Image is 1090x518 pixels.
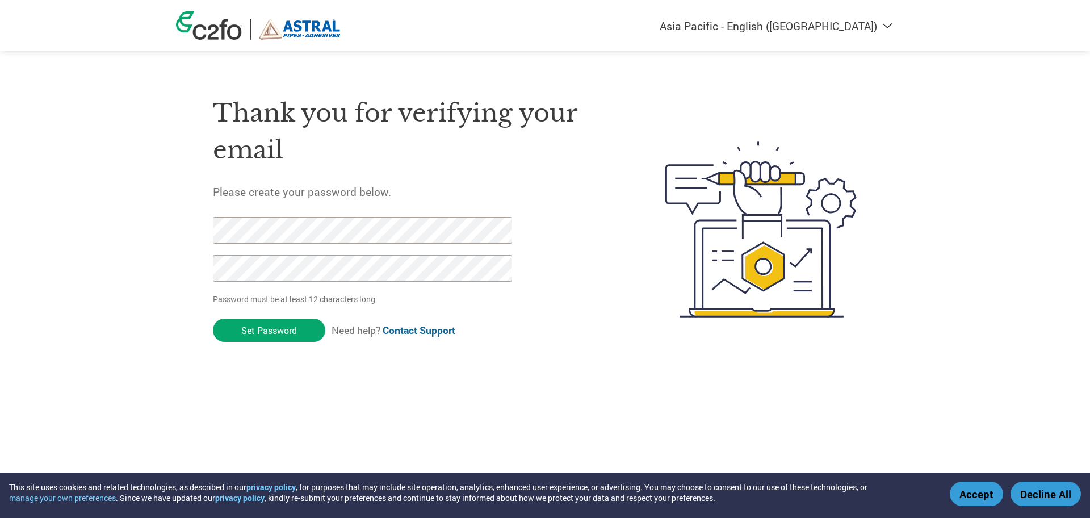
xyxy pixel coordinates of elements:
button: Decline All [1011,482,1081,506]
span: Need help? [332,324,455,337]
a: privacy policy [246,482,296,492]
img: create-password [645,79,878,380]
input: Set Password [213,319,325,342]
button: manage your own preferences [9,492,116,503]
a: Contact Support [383,324,455,337]
a: privacy policy [215,492,265,503]
button: Accept [950,482,1003,506]
img: Astral [259,19,341,40]
p: Password must be at least 12 characters long [213,293,516,305]
img: c2fo logo [176,11,242,40]
h1: Thank you for verifying your email [213,95,611,168]
h5: Please create your password below. [213,185,611,199]
div: This site uses cookies and related technologies, as described in our , for purposes that may incl... [9,482,933,503]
